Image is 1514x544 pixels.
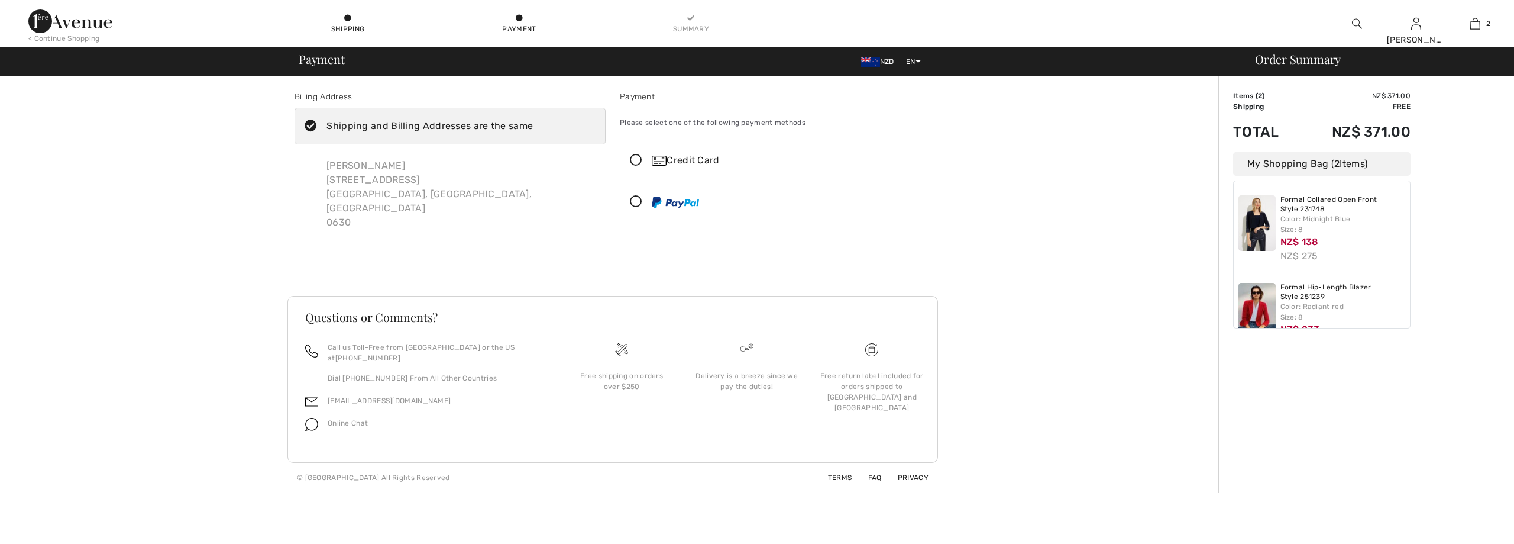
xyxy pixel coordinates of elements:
img: 1ère Avenue [28,9,112,33]
img: chat [305,418,318,431]
span: Payment [299,53,344,65]
a: Terms [814,474,852,482]
td: Shipping [1233,101,1298,112]
span: NZ$ 233 [1280,324,1320,335]
div: Shipping and Billing Addresses are the same [326,119,533,133]
div: Payment [502,24,537,34]
div: Shipping [330,24,365,34]
img: Free shipping on orders over $250 [615,343,628,356]
img: My Bag [1470,17,1480,31]
a: Privacy [884,474,929,482]
a: [EMAIL_ADDRESS][DOMAIN_NAME] [328,397,451,405]
div: Please select one of the following payment methods [620,108,931,137]
div: [PERSON_NAME] [STREET_ADDRESS] [GEOGRAPHIC_DATA], [GEOGRAPHIC_DATA], [GEOGRAPHIC_DATA] 0630 [317,149,606,239]
div: Billing Address [295,91,606,103]
td: NZ$ 371.00 [1298,112,1411,152]
span: NZD [861,57,899,66]
td: Total [1233,112,1298,152]
td: Free [1298,101,1411,112]
div: Delivery is a breeze since we pay the duties! [694,371,800,392]
img: My Info [1411,17,1421,31]
a: Formal Collared Open Front Style 231748 [1280,195,1406,214]
img: Delivery is a breeze since we pay the duties! [740,343,753,356]
div: My Shopping Bag ( Items) [1233,152,1411,176]
div: Color: Midnight Blue Size: 8 [1280,214,1406,235]
p: Call us Toll-Free from [GEOGRAPHIC_DATA] or the US at [328,342,545,363]
span: Online Chat [328,419,368,427]
span: 2 [1258,92,1262,100]
span: 2 [1334,158,1340,169]
img: search the website [1352,17,1362,31]
a: 2 [1446,17,1504,31]
img: New Zealand Dollar [861,57,880,67]
span: 2 [1486,18,1490,29]
div: < Continue Shopping [28,33,100,44]
s: NZ$ 275 [1280,250,1318,262]
img: Credit Card [652,156,667,166]
div: Free shipping on orders over $250 [568,371,675,392]
div: Free return label included for orders shipped to [GEOGRAPHIC_DATA] and [GEOGRAPHIC_DATA] [819,371,925,413]
div: Summary [673,24,709,34]
a: Sign In [1411,18,1421,29]
h3: Questions or Comments? [305,311,920,323]
a: FAQ [854,474,882,482]
img: Free shipping on orders over $250 [865,343,878,356]
p: Dial [PHONE_NUMBER] From All Other Countries [328,373,545,384]
td: Items ( ) [1233,91,1298,101]
img: Formal Collared Open Front Style 231748 [1238,195,1276,251]
div: Credit Card [652,153,923,168]
span: EN [906,57,921,66]
img: PayPal [652,197,699,208]
span: NZ$ 138 [1280,236,1319,247]
img: Formal Hip-Length Blazer Style 251239 [1238,283,1276,339]
div: Payment [620,91,931,103]
div: [PERSON_NAME] [1387,34,1445,46]
img: call [305,345,318,358]
a: Formal Hip-Length Blazer Style 251239 [1280,283,1406,301]
td: NZ$ 371.00 [1298,91,1411,101]
div: Color: Radiant red Size: 8 [1280,301,1406,323]
div: Order Summary [1241,53,1507,65]
div: © [GEOGRAPHIC_DATA] All Rights Reserved [297,472,450,483]
a: [PHONE_NUMBER] [335,354,400,362]
img: email [305,395,318,408]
